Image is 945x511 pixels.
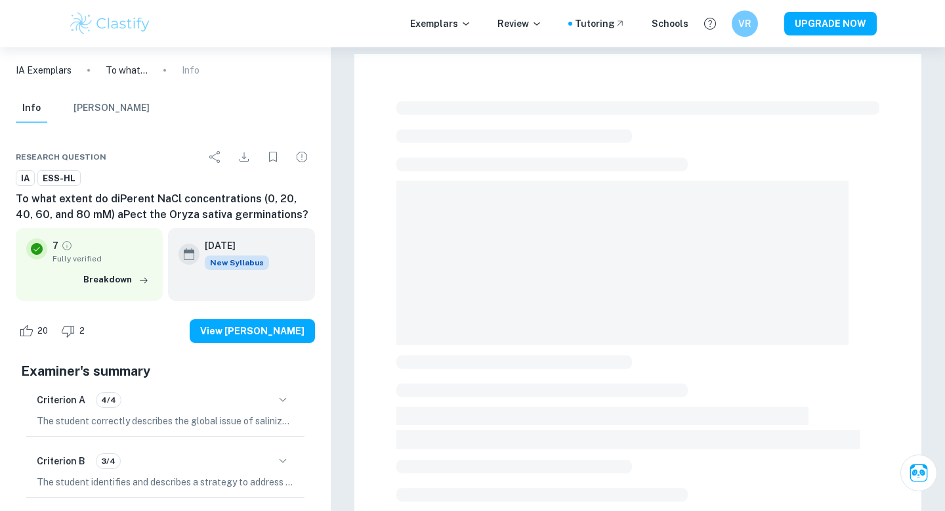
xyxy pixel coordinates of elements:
button: Breakdown [80,270,152,290]
button: Info [16,94,47,123]
p: The student identifies and describes a strategy to address salinization in agriculture through th... [37,475,294,489]
h5: Examiner's summary [21,361,310,381]
p: 7 [52,238,58,253]
div: Like [16,321,55,342]
h6: [DATE] [205,238,259,253]
button: Help and Feedback [699,12,721,35]
a: ESS-HL [37,170,81,187]
button: UPGRADE NOW [784,12,877,35]
h6: Criterion B [37,454,85,468]
p: The student correctly describes the global issue of salinization and its impact on agriculture, p... [37,414,294,428]
p: Info [182,63,199,78]
span: IA [16,172,34,185]
span: 3/4 [96,455,120,467]
div: Bookmark [260,144,286,170]
div: Share [202,144,228,170]
div: Dislike [58,321,92,342]
button: [PERSON_NAME] [73,94,150,123]
span: 4/4 [96,394,121,406]
div: Starting from the May 2026 session, the ESS IA requirements have changed. We created this exempla... [205,255,269,270]
button: VR [732,11,758,37]
button: View [PERSON_NAME] [190,319,315,343]
span: 2 [72,324,92,338]
h6: Criterion A [37,393,85,407]
span: 20 [30,324,55,338]
span: Research question [16,151,106,163]
span: ESS-HL [38,172,80,185]
img: Clastify logo [68,11,152,37]
h6: VR [738,16,753,31]
span: Fully verified [52,253,152,265]
a: IA Exemplars [16,63,72,78]
h6: To what extent do diPerent NaCl concentrations (0, 20, 40, 60, and 80 mM) aPect the Oryza sativa ... [16,191,315,223]
p: Exemplars [410,16,471,31]
a: Grade fully verified [61,240,73,252]
div: Report issue [289,144,315,170]
a: Schools [652,16,688,31]
p: Review [497,16,542,31]
span: New Syllabus [205,255,269,270]
div: Download [231,144,257,170]
button: Ask Clai [900,455,937,491]
p: To what extent do diPerent NaCl concentrations (0, 20, 40, 60, and 80 mM) aPect the Oryza sativa ... [106,63,148,78]
a: IA [16,170,35,187]
a: Tutoring [575,16,625,31]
